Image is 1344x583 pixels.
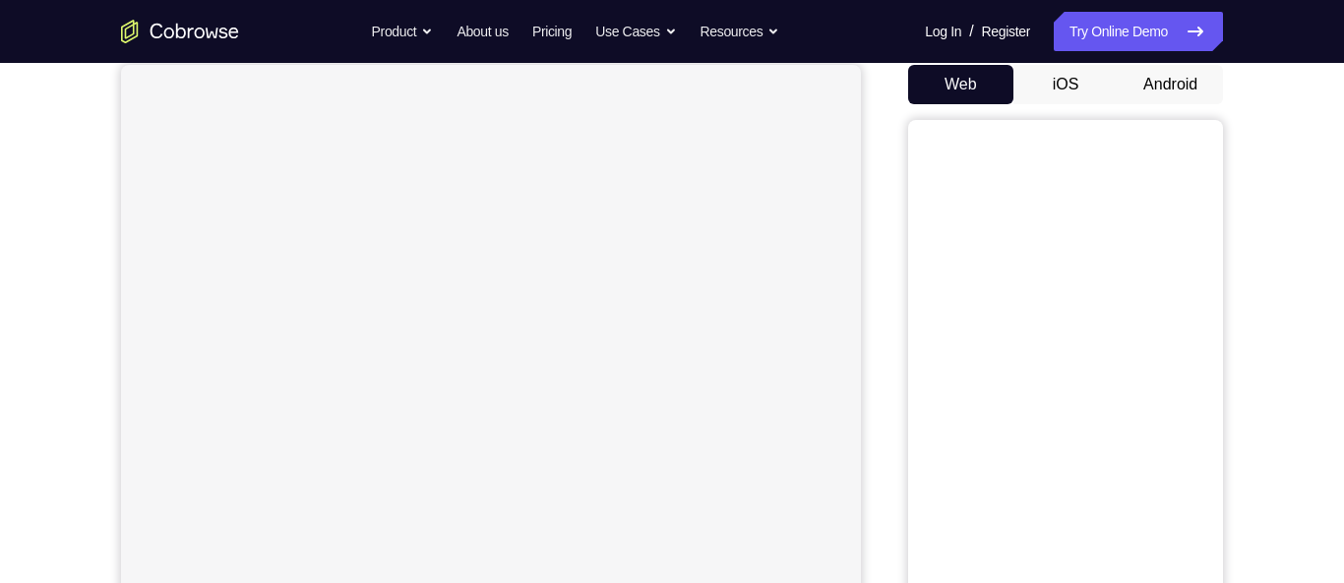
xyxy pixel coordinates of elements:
[969,20,973,43] span: /
[925,12,961,51] a: Log In
[532,12,572,51] a: Pricing
[982,12,1030,51] a: Register
[372,12,434,51] button: Product
[1013,65,1119,104] button: iOS
[701,12,780,51] button: Resources
[908,65,1013,104] button: Web
[595,12,676,51] button: Use Cases
[457,12,508,51] a: About us
[1118,65,1223,104] button: Android
[121,20,239,43] a: Go to the home page
[1054,12,1223,51] a: Try Online Demo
